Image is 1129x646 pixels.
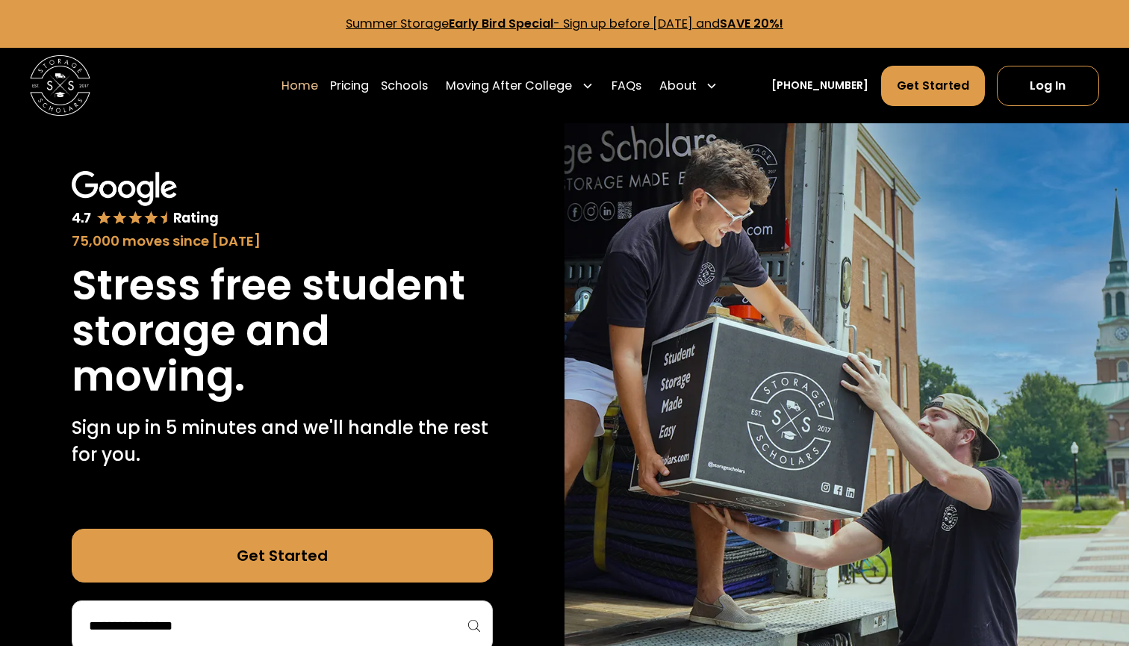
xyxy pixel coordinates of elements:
div: Moving After College [446,77,572,95]
strong: Early Bird Special [449,15,553,32]
strong: SAVE 20%! [720,15,783,32]
a: Summer StorageEarly Bird Special- Sign up before [DATE] andSAVE 20%! [346,15,783,32]
a: Pricing [330,65,369,107]
div: About [659,77,697,95]
a: [PHONE_NUMBER] [771,78,868,93]
p: Sign up in 5 minutes and we'll handle the rest for you. [72,414,493,468]
img: Google 4.7 star rating [72,171,219,227]
a: Schools [381,65,428,107]
a: home [30,55,90,116]
div: 75,000 moves since [DATE] [72,231,493,251]
a: Get Started [72,529,493,583]
a: Get Started [881,66,985,106]
div: About [653,65,724,107]
a: FAQs [612,65,641,107]
h1: Stress free student storage and moving. [72,263,493,400]
a: Home [282,65,318,107]
a: Log In [997,66,1099,106]
img: Storage Scholars main logo [30,55,90,116]
div: Moving After College [440,65,599,107]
